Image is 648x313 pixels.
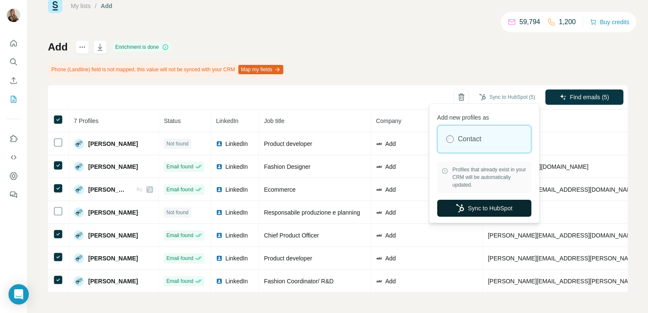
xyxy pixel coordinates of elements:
p: Add new profiles as [437,110,531,122]
span: LinkedIn [225,140,248,148]
span: Find emails (5) [570,93,609,101]
span: Add [385,254,396,263]
div: Enrichment is done [113,42,172,52]
button: Buy credits [590,16,629,28]
img: LinkedIn logo [216,232,223,239]
button: Sync to HubSpot (5) [473,91,541,103]
li: / [95,2,97,10]
button: Feedback [7,187,20,202]
img: company-logo [376,278,383,285]
span: Email found [166,277,193,285]
span: Email found [166,186,193,193]
div: Open Intercom Messenger [8,284,29,305]
span: [PERSON_NAME][EMAIL_ADDRESS][DOMAIN_NAME] [488,186,637,193]
span: [PERSON_NAME] [88,277,138,285]
span: LinkedIn [225,185,248,194]
span: [PERSON_NAME] [88,185,128,194]
span: LinkedIn [225,162,248,171]
span: Email found [166,232,193,239]
img: LinkedIn logo [216,186,223,193]
span: Not found [166,209,188,216]
span: Profiles that already exist in your CRM will be automatically updated. [452,166,527,189]
span: LinkedIn [225,208,248,217]
p: 1,200 [559,17,576,27]
span: Product developer [264,140,312,147]
span: LinkedIn [216,117,238,124]
span: Fashion Designer [264,163,310,170]
img: LinkedIn logo [216,163,223,170]
span: Ecommerce [264,186,296,193]
span: LinkedIn [225,254,248,263]
button: Map my fields [238,65,283,74]
img: company-logo [376,163,383,170]
span: Add [385,185,396,194]
button: Quick start [7,36,20,51]
img: Avatar [74,162,84,172]
img: Avatar [74,276,84,286]
span: [PERSON_NAME] [88,208,138,217]
span: LinkedIn [225,277,248,285]
label: Contact [458,134,481,144]
img: Avatar [7,8,20,22]
span: Responsabile produzione e planning [264,209,360,216]
img: Avatar [74,230,84,240]
span: LinkedIn [225,231,248,240]
a: My lists [71,3,91,9]
span: Fashion Coordinator/ R&D [264,278,333,285]
button: actions [75,40,89,54]
img: company-logo [376,232,383,239]
img: Avatar [74,184,84,195]
img: company-logo [376,140,383,147]
img: company-logo [376,209,383,216]
button: Search [7,54,20,70]
span: [PERSON_NAME] [88,140,138,148]
span: Add [385,277,396,285]
span: Company [376,117,401,124]
img: company-logo [376,255,383,262]
img: LinkedIn logo [216,255,223,262]
span: Email found [166,163,193,170]
p: 59,794 [520,17,540,27]
span: Job title [264,117,284,124]
span: 7 Profiles [74,117,98,124]
div: Add [101,2,112,10]
span: [PERSON_NAME] [88,254,138,263]
img: Avatar [74,253,84,263]
span: Product developer [264,255,312,262]
span: Chief Product Officer [264,232,319,239]
span: Add [385,208,396,217]
button: My lists [7,92,20,107]
img: Avatar [74,207,84,218]
button: Enrich CSV [7,73,20,88]
span: [PERSON_NAME] [88,231,138,240]
button: Dashboard [7,168,20,184]
img: company-logo [376,186,383,193]
span: [PERSON_NAME][EMAIL_ADDRESS][DOMAIN_NAME] [488,232,637,239]
button: Find emails (5) [545,89,623,105]
span: [PERSON_NAME] [88,162,138,171]
button: Use Surfe API [7,150,20,165]
img: Avatar [74,139,84,149]
span: Add [385,231,396,240]
span: Not found [166,140,188,148]
h1: Add [48,40,68,54]
button: Use Surfe on LinkedIn [7,131,20,146]
span: Email found [166,254,193,262]
span: Add [385,140,396,148]
button: Sync to HubSpot [437,200,531,217]
div: Phone (Landline) field is not mapped, this value will not be synced with your CRM [48,62,285,77]
span: Status [164,117,181,124]
img: LinkedIn logo [216,140,223,147]
img: LinkedIn logo [216,278,223,285]
img: LinkedIn logo [216,209,223,216]
span: Add [385,162,396,171]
